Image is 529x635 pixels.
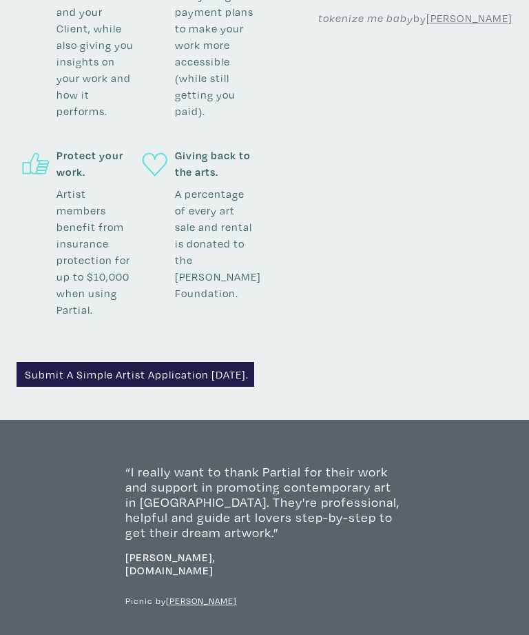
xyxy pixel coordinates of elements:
a: [PERSON_NAME] [426,11,512,25]
p: Picnic by [125,594,404,607]
h6: [PERSON_NAME], [125,551,404,577]
b: Giving back to the arts. [175,147,254,180]
small: “I really want to thank Partial for their work and support in promoting contemporary art in [GEOG... [125,464,404,540]
em: tokenize me baby [318,11,413,25]
p: by [318,10,513,26]
img: Artwork protection. [19,152,54,179]
a: [DOMAIN_NAME] [125,564,214,576]
b: Protect your work. [56,147,136,180]
img: Giving back. [138,152,172,179]
div: A percentage of every art sale and rental is donated to the [PERSON_NAME] Foundation. [175,147,254,329]
div: Artist members benefit from insurance protection for up to $10,000 when using Partial. [56,147,136,318]
a: Submit a simple artist application [DATE]. [17,362,254,387]
a: [PERSON_NAME] [166,595,237,606]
